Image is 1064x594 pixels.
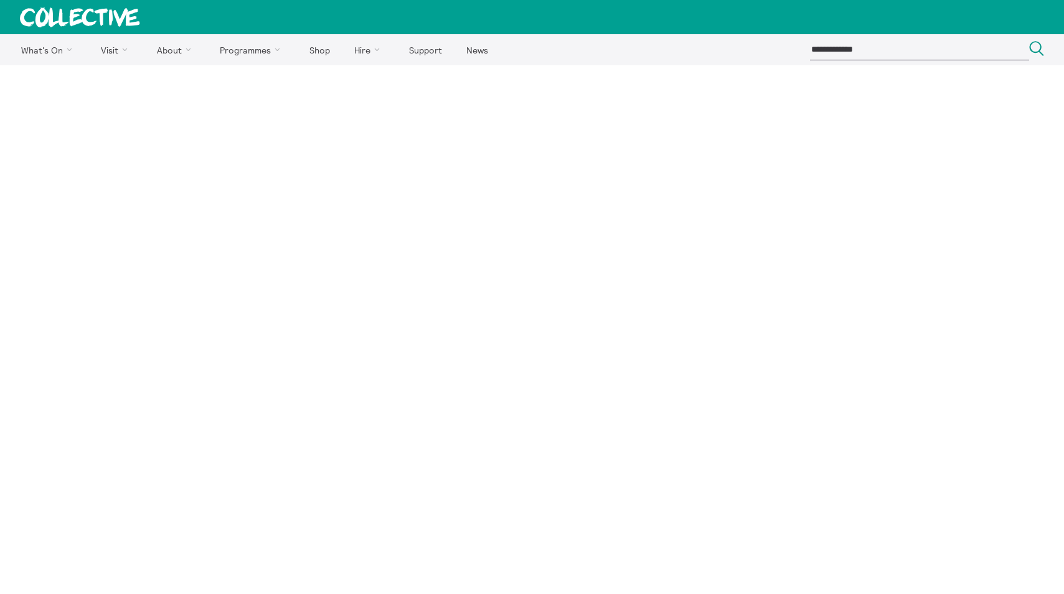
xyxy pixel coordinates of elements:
[455,34,499,65] a: News
[10,34,88,65] a: What's On
[90,34,144,65] a: Visit
[209,34,296,65] a: Programmes
[146,34,207,65] a: About
[398,34,453,65] a: Support
[298,34,341,65] a: Shop
[344,34,396,65] a: Hire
